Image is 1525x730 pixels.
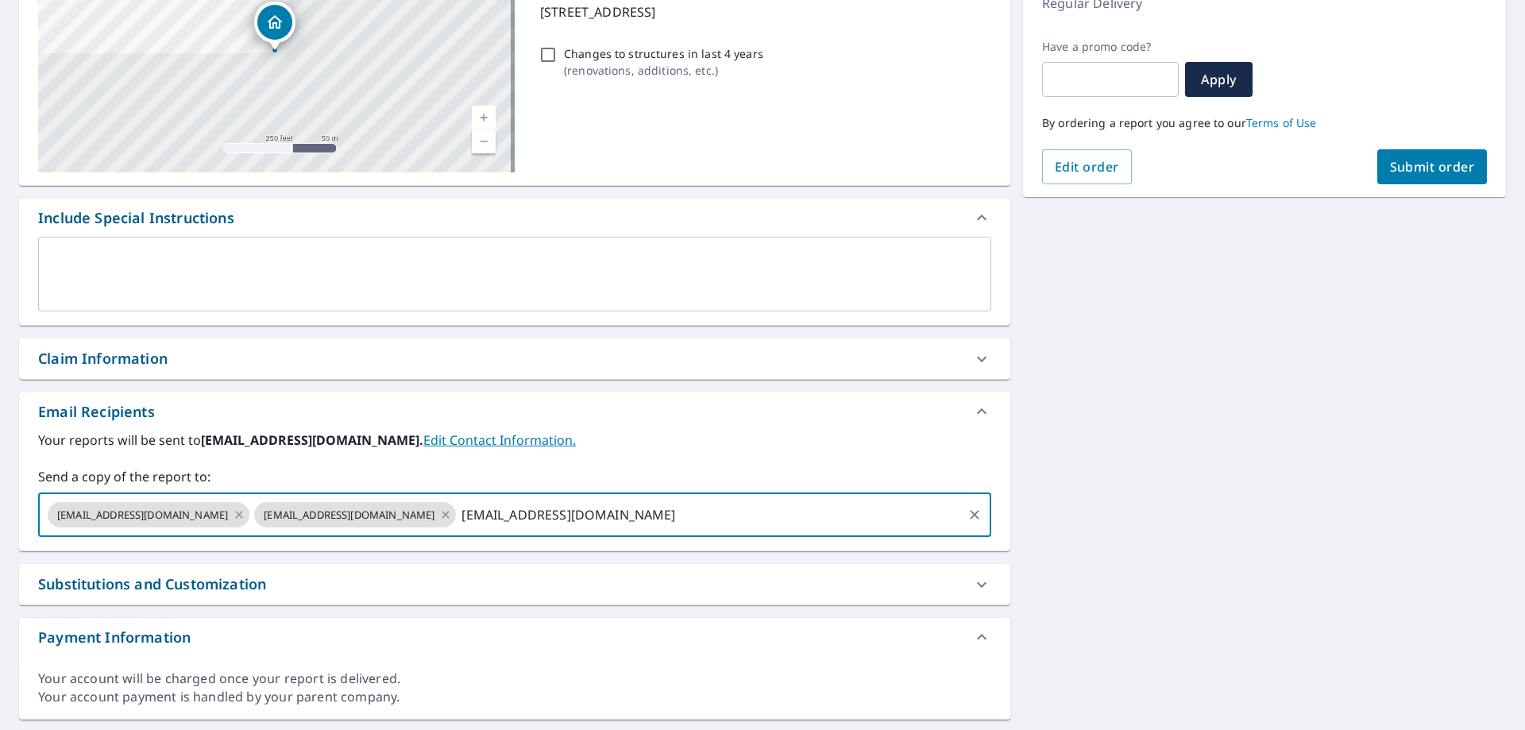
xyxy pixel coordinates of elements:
[1042,116,1487,130] p: By ordering a report you agree to our
[564,45,763,62] p: Changes to structures in last 4 years
[19,199,1010,237] div: Include Special Instructions
[1377,149,1488,184] button: Submit order
[1198,71,1240,88] span: Apply
[1390,158,1475,176] span: Submit order
[1042,40,1179,54] label: Have a promo code?
[38,627,191,648] div: Payment Information
[201,431,423,449] b: [EMAIL_ADDRESS][DOMAIN_NAME].
[38,348,168,369] div: Claim Information
[48,502,249,527] div: [EMAIL_ADDRESS][DOMAIN_NAME]
[38,207,234,229] div: Include Special Instructions
[38,670,991,688] div: Your account will be charged once your report is delivered.
[963,504,986,526] button: Clear
[1055,158,1119,176] span: Edit order
[19,618,1010,656] div: Payment Information
[38,467,991,486] label: Send a copy of the report to:
[254,2,295,51] div: Dropped pin, building 1, Residential property, 5091 Dogwood Trl Cleveland, OH 44124
[38,574,266,595] div: Substitutions and Customization
[48,508,237,523] span: [EMAIL_ADDRESS][DOMAIN_NAME]
[19,564,1010,604] div: Substitutions and Customization
[19,338,1010,379] div: Claim Information
[38,401,155,423] div: Email Recipients
[1246,115,1317,130] a: Terms of Use
[1185,62,1253,97] button: Apply
[472,106,496,129] a: Current Level 17, Zoom In
[540,2,985,21] p: [STREET_ADDRESS]
[254,508,444,523] span: [EMAIL_ADDRESS][DOMAIN_NAME]
[38,431,991,450] label: Your reports will be sent to
[38,688,991,706] div: Your account payment is handled by your parent company.
[19,392,1010,431] div: Email Recipients
[254,502,456,527] div: [EMAIL_ADDRESS][DOMAIN_NAME]
[472,129,496,153] a: Current Level 17, Zoom Out
[564,62,763,79] p: ( renovations, additions, etc. )
[423,431,576,449] a: EditContactInfo
[1042,149,1132,184] button: Edit order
